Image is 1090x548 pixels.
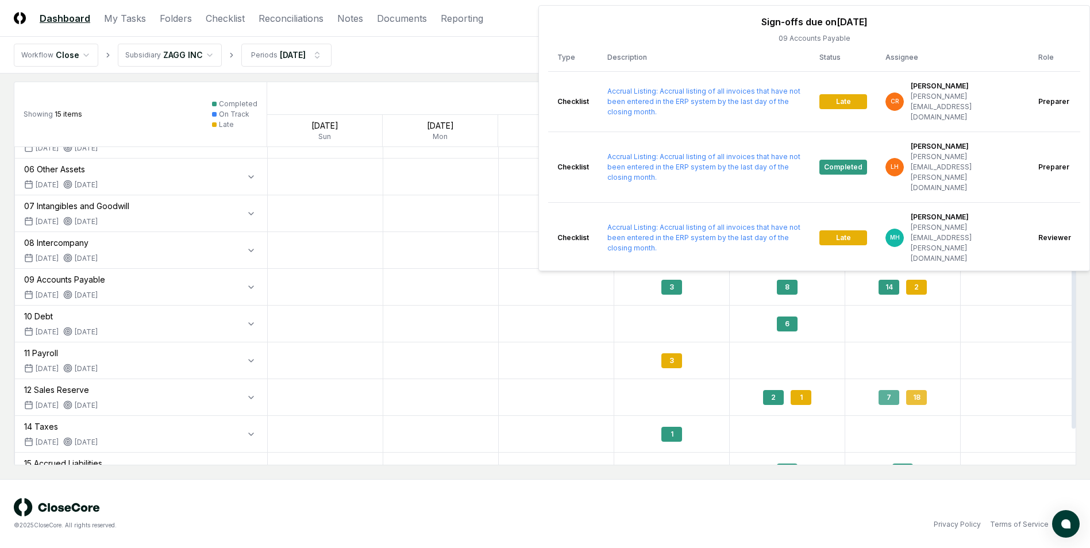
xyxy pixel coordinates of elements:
div: On Track [219,109,249,119]
div: [DATE] [63,253,98,264]
span: MH [890,233,900,242]
span: [DATE] [36,364,59,374]
div: [DATE] [267,119,382,132]
div: 7 [879,390,899,405]
div: [DATE] [498,119,613,132]
div: [PERSON_NAME][EMAIL_ADDRESS][PERSON_NAME][DOMAIN_NAME] [911,152,1020,193]
a: Privacy Policy [934,519,981,530]
div: [DATE] [63,217,98,227]
div: 06 Other Assets [24,163,98,175]
a: Reporting [441,11,483,25]
div: Tue [498,132,613,142]
div: [DATE] [63,364,98,374]
td: Checklist [548,132,598,202]
td: preparer [1029,132,1080,202]
div: Late [219,119,234,130]
a: My Tasks [104,11,146,25]
div: Late [819,230,867,245]
div: 11 Payroll [24,347,98,359]
span: [DATE] [36,290,59,300]
div: Periods [251,50,278,60]
div: [DATE] [280,49,306,61]
div: [DATE] [63,437,98,447]
div: 15 items [24,109,82,119]
span: [DATE] [36,180,59,190]
button: Periods[DATE] [241,44,332,67]
div: [PERSON_NAME] [911,212,1020,222]
div: 4 [892,464,913,478]
a: Documents [377,11,427,25]
span: [DATE] [36,217,59,227]
div: 15 Accrued Liabilities [24,457,102,469]
div: 1 [791,390,811,405]
a: Checklist [206,11,245,25]
td: reviewer [1029,202,1080,273]
div: 6 [777,317,798,331]
div: Subsidiary [125,50,161,60]
div: 2 [906,280,927,295]
a: Terms of Service [990,519,1049,530]
div: [DATE] [383,119,498,132]
a: Accrual Listing: Accrual listing of all invoices that have not been entered in the ERP system by ... [607,223,800,252]
div: 09 Accounts Payable [24,273,105,285]
td: Checklist [548,202,598,273]
div: 3 [661,280,682,295]
div: [DATE] [63,327,98,337]
span: [DATE] [36,327,59,337]
a: Notes [337,11,363,25]
div: [DATE] [63,400,98,411]
div: 8 [777,280,798,295]
a: Folders [160,11,192,25]
div: [PERSON_NAME][EMAIL_ADDRESS][PERSON_NAME][DOMAIN_NAME] [911,222,1020,264]
a: Reconciliations [259,11,323,25]
span: [DATE] [36,143,59,153]
div: 1 [777,464,798,478]
div: © 2025 CloseCore. All rights reserved. [14,521,545,530]
div: 08 Intercompany [24,237,98,249]
div: Mon [383,132,498,142]
div: [DATE] [63,143,98,153]
div: [PERSON_NAME] [911,141,1020,152]
div: [DATE] [63,180,98,190]
span: [DATE] [36,400,59,411]
div: Workflow [21,50,53,60]
span: [DATE] [36,437,59,447]
span: Showing [24,110,53,118]
img: logo [14,498,100,516]
div: 1 [661,427,682,442]
a: Dashboard [40,11,90,25]
div: 14 [879,280,899,295]
div: Completed [819,160,867,175]
div: Sun [267,132,382,142]
div: 14 Taxes [24,420,98,433]
div: 2 [763,390,784,405]
button: atlas-launcher [1052,510,1080,538]
div: 18 [906,390,927,405]
div: 12 Sales Reserve [24,384,98,396]
span: [DATE] [36,253,59,264]
div: 3 [661,353,682,368]
div: 07 Intangibles and Goodwill [24,200,129,212]
nav: breadcrumb [14,44,332,67]
div: 10 Debt [24,310,98,322]
div: [DATE] [63,290,98,300]
div: Completed [219,99,257,109]
a: Accrual Listing: Accrual listing of all invoices that have not been entered in the ERP system by ... [607,152,800,182]
img: Logo [14,12,26,24]
span: LH [891,163,899,171]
